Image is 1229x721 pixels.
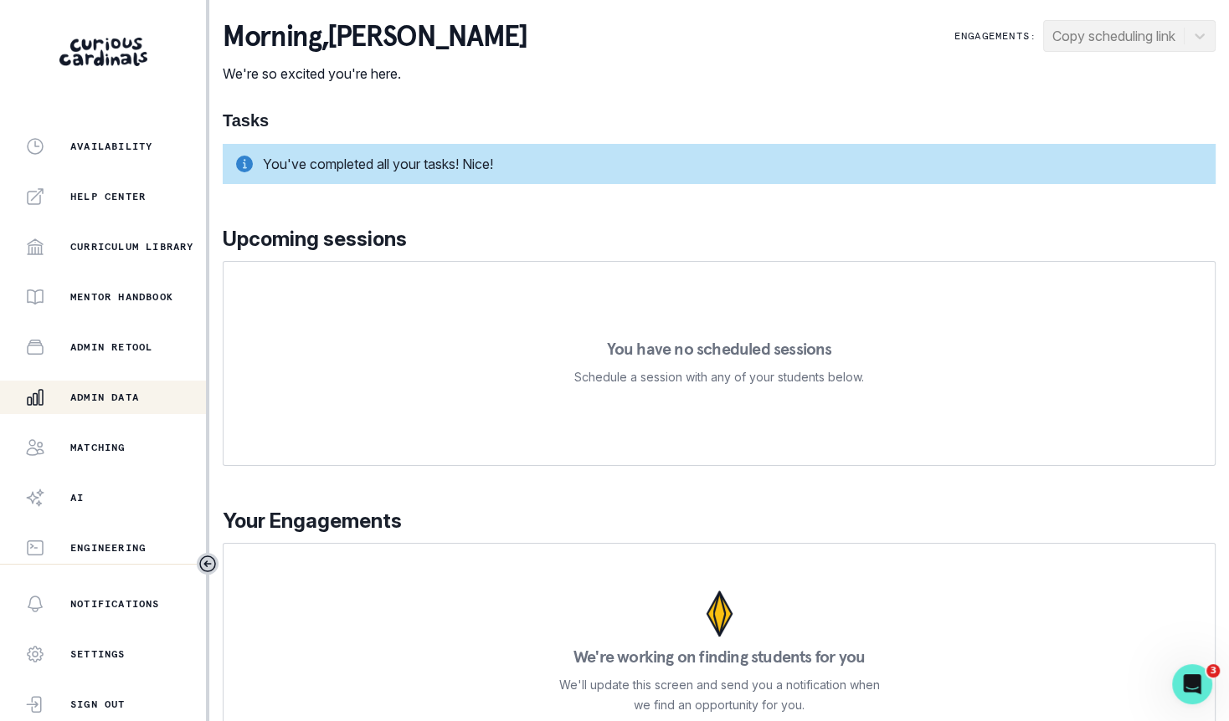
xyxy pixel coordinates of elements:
p: Your Engagements [223,506,1216,536]
span: 3 [1206,664,1220,678]
button: Toggle sidebar [197,553,219,575]
p: Engineering [70,541,146,555]
p: morning , [PERSON_NAME] [223,20,527,54]
p: Admin Retool [70,340,152,354]
img: Curious Cardinals Logo [59,38,147,66]
p: Upcoming sessions [223,224,1216,254]
p: Admin Data [70,391,139,404]
p: We'll update this screen and send you a notification when we find an opportunity for you. [558,675,880,715]
p: Notifications [70,597,160,611]
p: Help Center [70,190,146,203]
p: Sign Out [70,698,126,711]
p: Schedule a session with any of your students below. [574,367,864,387]
p: Mentor Handbook [70,290,173,304]
p: AI [70,491,84,504]
p: Curriculum Library [70,240,194,253]
p: We're working on finding students for you [573,648,865,665]
p: You have no scheduled sessions [606,340,831,357]
p: Settings [70,647,126,661]
p: Availability [70,140,152,153]
p: Matching [70,441,126,454]
p: We're so excited you're here. [223,64,527,84]
iframe: Intercom live chat [1172,664,1212,704]
div: You've completed all your tasks! Nice! [223,144,1216,184]
h1: Tasks [223,110,1216,130]
p: Engagements: [954,29,1036,43]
